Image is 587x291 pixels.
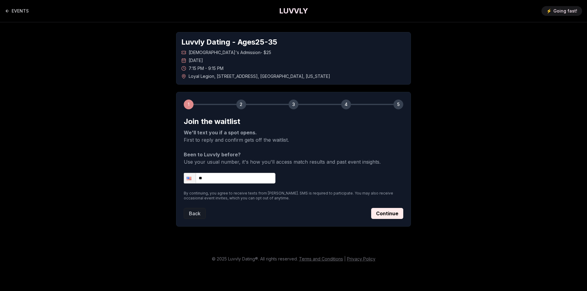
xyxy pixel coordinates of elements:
[5,5,29,17] a: Back to events
[289,100,298,109] div: 3
[371,208,403,219] button: Continue
[347,256,375,261] a: Privacy Policy
[184,129,403,144] p: First to reply and confirm gets off the waitlist.
[184,151,241,158] strong: Been to Luvvly before?
[553,8,577,14] span: Going fast!
[184,151,403,166] p: Use your usual number, it's how you'll access match results and past event insights.
[189,65,223,71] span: 7:15 PM - 9:15 PM
[236,100,246,109] div: 2
[299,256,343,261] a: Terms and Conditions
[184,208,206,219] button: Back
[189,57,203,64] span: [DATE]
[184,129,257,136] strong: We'll text you if a spot opens.
[184,191,403,201] p: By continuing, you agree to receive texts from [PERSON_NAME]. SMS is required to participate. You...
[341,100,351,109] div: 4
[184,173,196,183] div: United States: + 1
[344,256,346,261] span: |
[184,117,403,126] h2: Join the waitlist
[393,100,403,109] div: 5
[189,49,271,56] span: [DEMOGRAPHIC_DATA]'s Admission - $25
[189,73,330,79] span: Loyal Legion , [STREET_ADDRESS] , [GEOGRAPHIC_DATA] , [US_STATE]
[184,100,194,109] div: 1
[546,8,552,14] span: ⚡️
[181,37,406,47] h1: Luvvly Dating - Ages 25 - 35
[279,6,308,16] a: LUVVLY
